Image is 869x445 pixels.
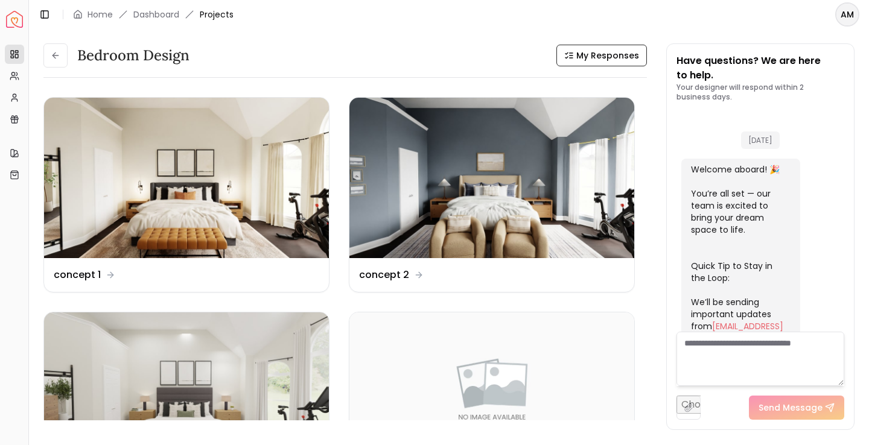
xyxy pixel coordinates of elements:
[556,45,647,66] button: My Responses
[44,98,329,258] img: concept 1
[88,8,113,21] a: Home
[359,268,409,282] dd: concept 2
[77,46,189,65] h3: Bedroom design
[349,97,635,292] a: concept 2concept 2
[6,11,23,28] img: Spacejoy Logo
[349,98,634,258] img: concept 2
[741,131,780,149] span: [DATE]
[835,2,859,27] button: AM
[200,8,234,21] span: Projects
[676,54,844,83] p: Have questions? We are here to help.
[676,83,844,102] p: Your designer will respond within 2 business days.
[576,49,639,62] span: My Responses
[133,8,179,21] a: Dashboard
[43,97,329,292] a: concept 1concept 1
[73,8,234,21] nav: breadcrumb
[836,4,858,25] span: AM
[6,11,23,28] a: Spacejoy
[691,320,783,344] a: [EMAIL_ADDRESS][DOMAIN_NAME]
[54,268,101,282] dd: concept 1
